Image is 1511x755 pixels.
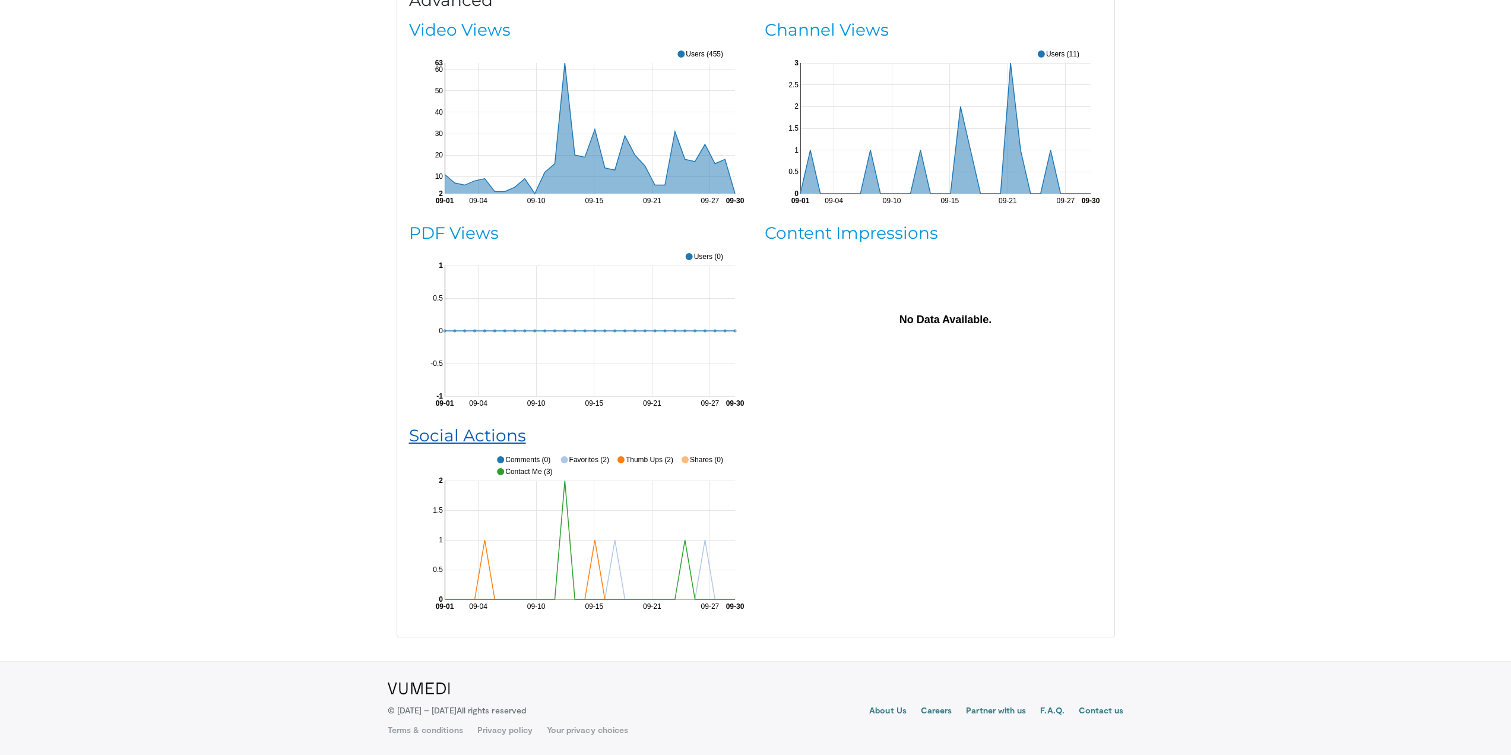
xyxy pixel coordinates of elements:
text: Users (0) [693,252,723,261]
a: Careers [921,705,952,719]
text: Users (11) [1046,49,1079,58]
a: Your privacy choices [547,724,628,736]
span: All rights reserved [457,705,526,715]
p: © [DATE] – [DATE] [388,705,527,716]
a: About Us [869,705,907,719]
img: VuMedi Logo [388,683,450,694]
text: Contact Me (3) [505,467,552,476]
a: Terms & conditions [388,724,463,736]
a: Contact us [1079,705,1124,719]
text: Users (455) [686,49,723,58]
a: Content Impressions [765,223,938,243]
a: Channel Views [765,20,889,40]
a: Privacy policy [477,724,533,736]
text: Thumb Ups (2) [625,456,673,464]
text: Comments (0) [505,456,550,464]
a: Social Actions [409,425,526,446]
a: Partner with us [966,705,1026,719]
a: PDF Views [409,223,499,243]
text: No Data Available. [899,314,992,326]
text: Favorites (2) [569,456,609,464]
text: Shares (0) [689,456,723,464]
a: Video Views [409,20,511,40]
a: F.A.Q. [1040,705,1064,719]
